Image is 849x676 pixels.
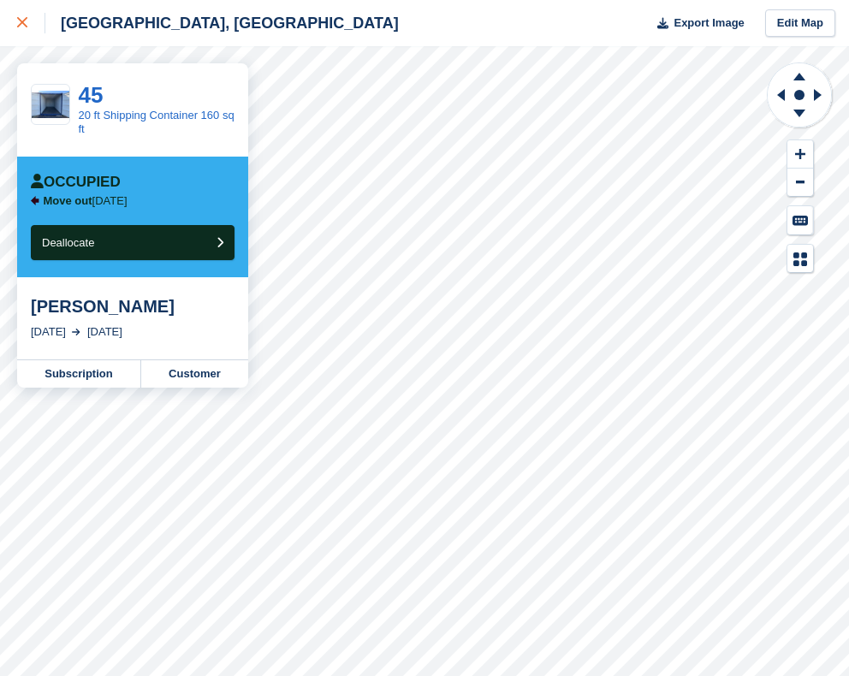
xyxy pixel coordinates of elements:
button: Keyboard Shortcuts [787,206,813,234]
a: 45 [79,82,104,108]
span: Export Image [674,15,744,32]
img: arrow-left-icn-90495f2de72eb5bd0bd1c3c35deca35cc13f817d75bef06ecd7c0b315636ce7e.svg [31,196,39,205]
img: arrow-right-light-icn-cde0832a797a2874e46488d9cf13f60e5c3a73dbe684e267c42b8395dfbc2abf.svg [72,329,80,335]
a: Edit Map [765,9,835,38]
button: Zoom In [787,140,813,169]
span: Deallocate [42,236,94,249]
button: Export Image [647,9,745,38]
button: Deallocate [31,225,235,260]
div: [GEOGRAPHIC_DATA], [GEOGRAPHIC_DATA] [45,13,399,33]
a: Customer [141,360,248,388]
span: Move out [44,194,92,207]
button: Map Legend [787,245,813,273]
img: 20191002_132807987_iOS.jpg [32,91,69,119]
div: [DATE] [31,323,66,341]
div: [DATE] [87,323,122,341]
a: Subscription [17,360,141,388]
div: Occupied [31,174,121,191]
button: Zoom Out [787,169,813,197]
div: [PERSON_NAME] [31,296,235,317]
a: 20 ft Shipping Container 160 sq ft [79,109,235,135]
p: [DATE] [44,194,128,208]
